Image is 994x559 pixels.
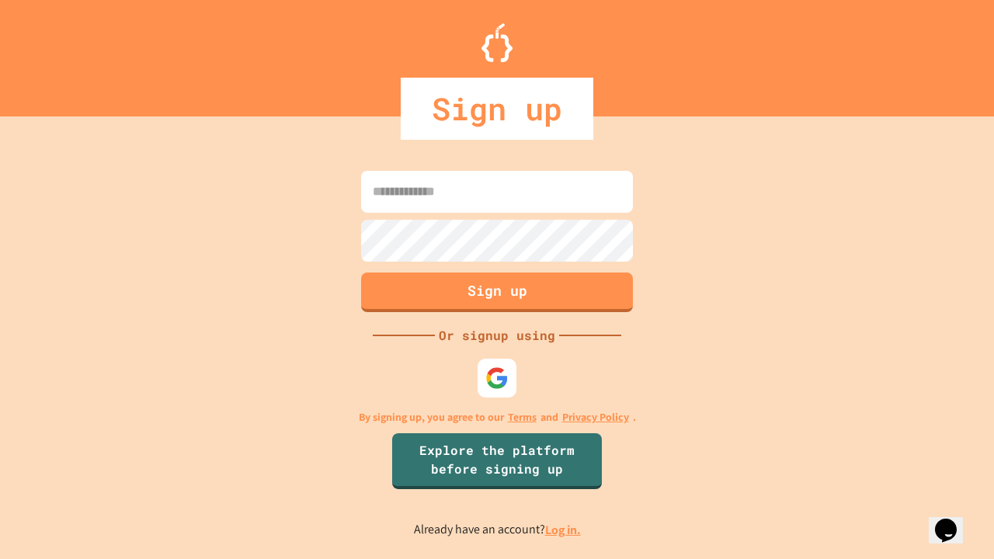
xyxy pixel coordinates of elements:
[929,497,978,543] iframe: chat widget
[485,366,509,390] img: google-icon.svg
[361,273,633,312] button: Sign up
[562,409,629,425] a: Privacy Policy
[435,326,559,345] div: Or signup using
[392,433,602,489] a: Explore the platform before signing up
[508,409,537,425] a: Terms
[401,78,593,140] div: Sign up
[414,520,581,540] p: Already have an account?
[359,409,636,425] p: By signing up, you agree to our and .
[545,522,581,538] a: Log in.
[481,23,513,62] img: Logo.svg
